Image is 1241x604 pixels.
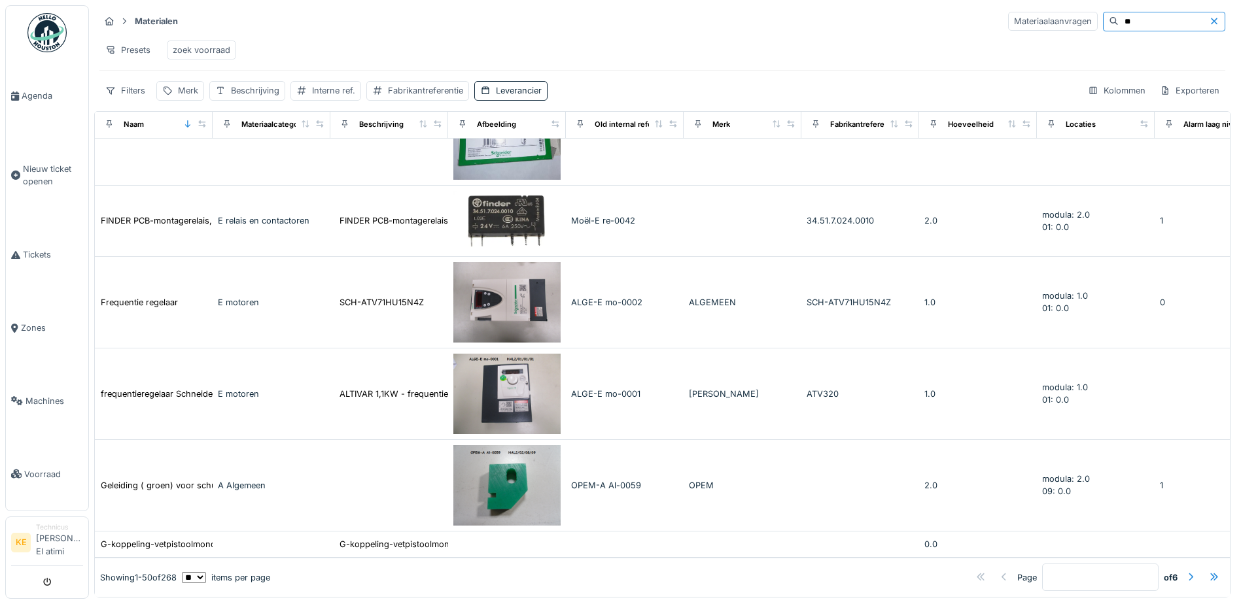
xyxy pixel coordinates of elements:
[99,41,156,59] div: Presets
[27,13,67,52] img: Badge_color-CXgf-gQk.svg
[6,59,88,133] a: Agenda
[477,119,516,130] div: Afbeelding
[712,119,730,130] div: Merk
[924,296,1032,309] div: 1.0
[130,15,183,27] strong: Materialen
[689,296,796,309] div: ALGEMEEN
[24,468,83,480] span: Voorraad
[231,84,279,97] div: Beschrijving
[21,322,83,334] span: Zones
[312,84,355,97] div: Interne ref.
[1042,382,1088,392] span: modula: 1.0
[571,479,678,492] div: OPEM-A Al-0059
[182,571,270,584] div: items per page
[571,214,678,227] div: Moël-E re-0042
[689,388,796,400] div: [PERSON_NAME]
[1066,119,1096,130] div: Locaties
[1008,12,1098,31] div: Materiaalaanvragen
[807,214,914,227] div: 34.51.7.024.0010
[1042,474,1090,484] span: modula: 2.0
[453,445,561,526] img: Geleiding ( groen) voor schuif onder telunit
[99,81,151,100] div: Filters
[11,533,31,552] li: KE
[101,388,251,400] div: frequentieregelaar Schneider ATV320
[101,214,444,227] div: FINDER PCB-montagerelais, 24V dc-spoel, 6A schakelstroom, SPDT-34.51.7.024.0010
[101,479,275,492] div: Geleiding ( groen) voor schuif onder telunit
[1042,210,1090,220] span: modula: 2.0
[1042,395,1069,405] span: 01: 0.0
[924,214,1032,227] div: 2.0
[1164,571,1178,584] strong: of 6
[36,522,83,532] div: Technicus
[924,538,1032,550] div: 0.0
[1042,486,1071,496] span: 09: 0.0
[453,354,561,434] img: frequentieregelaar Schneider ATV320
[173,44,230,56] div: zoek voorraad
[23,163,83,188] span: Nieuw ticket openen
[807,296,914,309] div: SCH-ATV71HU15N4Z
[6,437,88,511] a: Voorraad
[22,90,83,102] span: Agenda
[101,538,357,550] div: G-koppeling-vetpistoolmondstuk – PRESSOL, schroefdraad M10
[924,479,1032,492] div: 2.0
[218,296,325,309] div: E motoren
[453,262,561,343] img: Frequentie regelaar
[340,538,554,550] div: G-koppeling-vetpistoolmondstuk – PRESSOL, schro...
[1042,222,1069,232] span: 01: 0.0
[924,388,1032,400] div: 1.0
[6,133,88,218] a: Nieuw ticket openen
[948,119,994,130] div: Hoeveelheid
[1154,81,1225,100] div: Exporteren
[218,388,325,400] div: E motoren
[241,119,307,130] div: Materiaalcategorie
[36,522,83,563] li: [PERSON_NAME] El atimi
[689,479,796,492] div: OPEM
[218,479,325,492] div: A Algemeen
[218,214,325,227] div: E relais en contactoren
[453,191,561,251] img: FINDER PCB-montagerelais, 24V dc-spoel, 6A schakelstroom, SPDT-34.51.7.024.0010
[100,571,177,584] div: Showing 1 - 50 of 268
[595,119,673,130] div: Old internal reference
[830,119,898,130] div: Fabrikantreferentie
[571,388,678,400] div: ALGE-E mo-0001
[6,218,88,292] a: Tickets
[6,292,88,365] a: Zones
[26,395,83,407] span: Machines
[340,214,553,227] div: FINDER PCB-montagerelais, 24V dc-spoel, 6A scha...
[1042,303,1069,313] span: 01: 0.0
[807,388,914,400] div: ATV320
[101,296,178,309] div: Frequentie regelaar
[571,296,678,309] div: ALGE-E mo-0002
[359,119,404,130] div: Beschrijving
[124,119,144,130] div: Naam
[178,84,198,97] div: Merk
[1082,81,1151,100] div: Kolommen
[340,388,544,400] div: ALTIVAR 1,1KW - frequentieregelaar Schneider AT...
[1017,571,1037,584] div: Page
[23,248,83,261] span: Tickets
[11,522,83,566] a: KE Technicus[PERSON_NAME] El atimi
[1042,291,1088,301] span: modula: 1.0
[388,84,463,97] div: Fabrikantreferentie
[496,84,542,97] div: Leverancier
[6,364,88,437] a: Machines
[340,296,424,309] div: SCH-ATV71HU15N4Z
